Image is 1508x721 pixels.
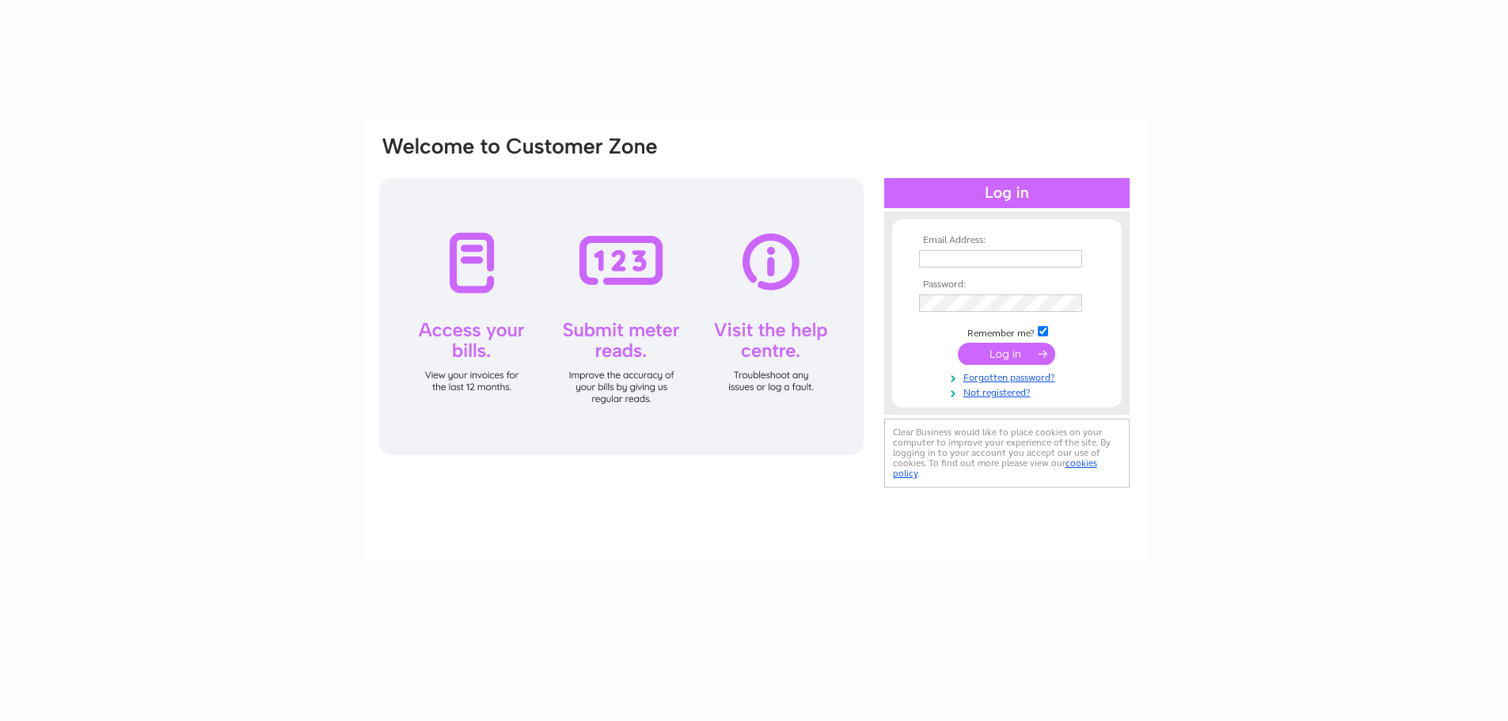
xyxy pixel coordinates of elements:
a: cookies policy [893,457,1097,479]
th: Password: [915,279,1099,290]
input: Submit [958,343,1055,365]
a: Forgotten password? [919,369,1099,384]
td: Remember me? [915,324,1099,340]
div: Clear Business would like to place cookies on your computer to improve your experience of the sit... [884,419,1130,488]
th: Email Address: [915,235,1099,246]
a: Not registered? [919,384,1099,399]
